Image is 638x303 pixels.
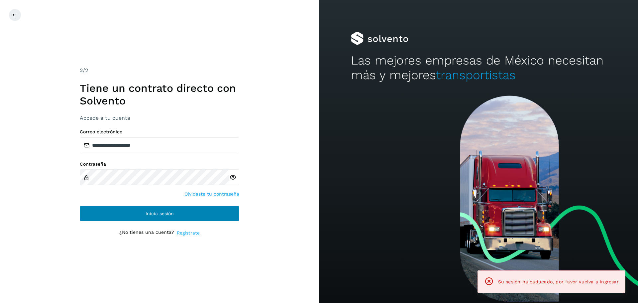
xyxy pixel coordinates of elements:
span: 2 [80,67,83,74]
span: transportistas [436,68,516,82]
div: /2 [80,67,239,75]
a: Regístrate [177,229,200,236]
p: ¿No tienes una cuenta? [119,229,174,236]
span: Su sesión ha caducado, por favor vuelva a ingresar. [498,279,620,284]
label: Correo electrónico [80,129,239,135]
h3: Accede a tu cuenta [80,115,239,121]
span: Inicia sesión [146,211,174,216]
h1: Tiene un contrato directo con Solvento [80,82,239,107]
button: Inicia sesión [80,206,239,222]
label: Contraseña [80,161,239,167]
a: Olvidaste tu contraseña [184,191,239,198]
h2: Las mejores empresas de México necesitan más y mejores [351,53,606,83]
